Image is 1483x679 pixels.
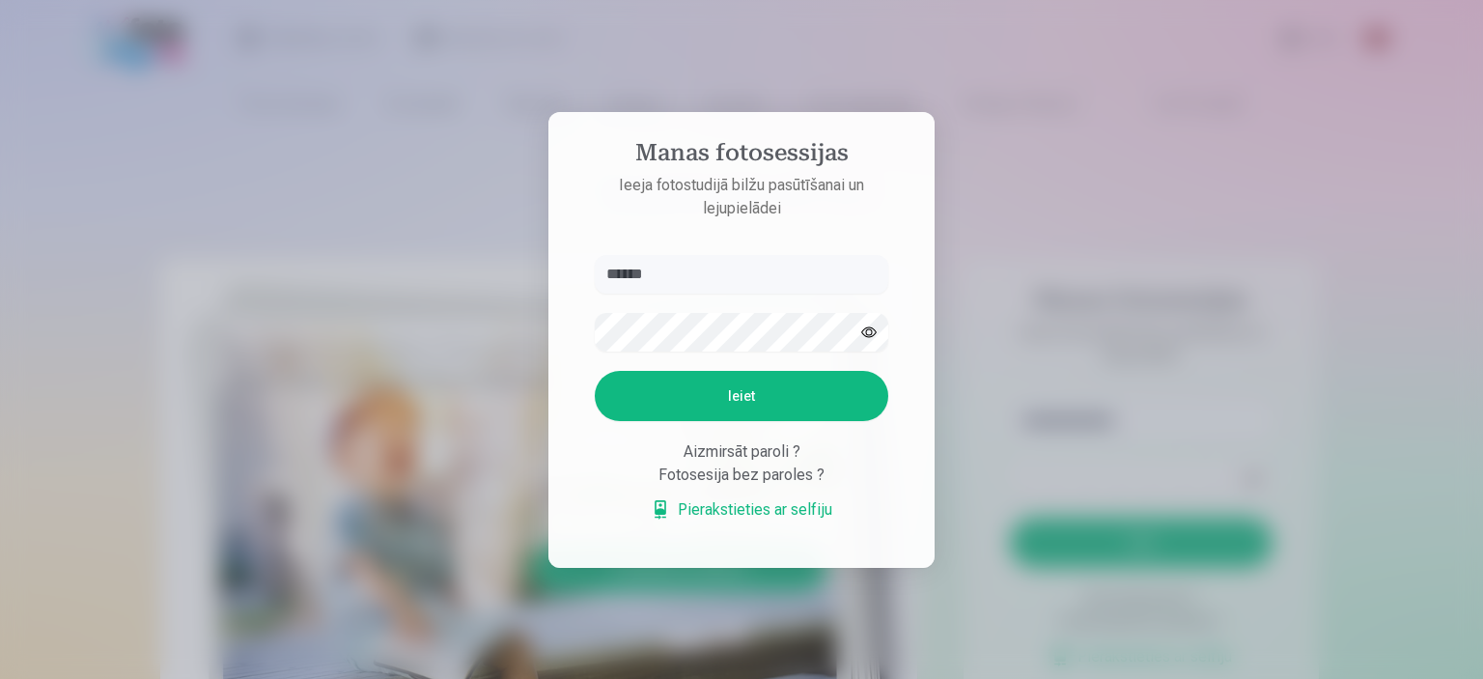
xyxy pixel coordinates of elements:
p: Ieeja fotostudijā bilžu pasūtīšanai un lejupielādei [575,174,908,220]
div: Fotosesija bez paroles ? [595,464,888,487]
a: Pierakstieties ar selfiju [651,498,832,522]
button: Ieiet [595,371,888,421]
div: Aizmirsāt paroli ? [595,440,888,464]
h4: Manas fotosessijas [575,139,908,174]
